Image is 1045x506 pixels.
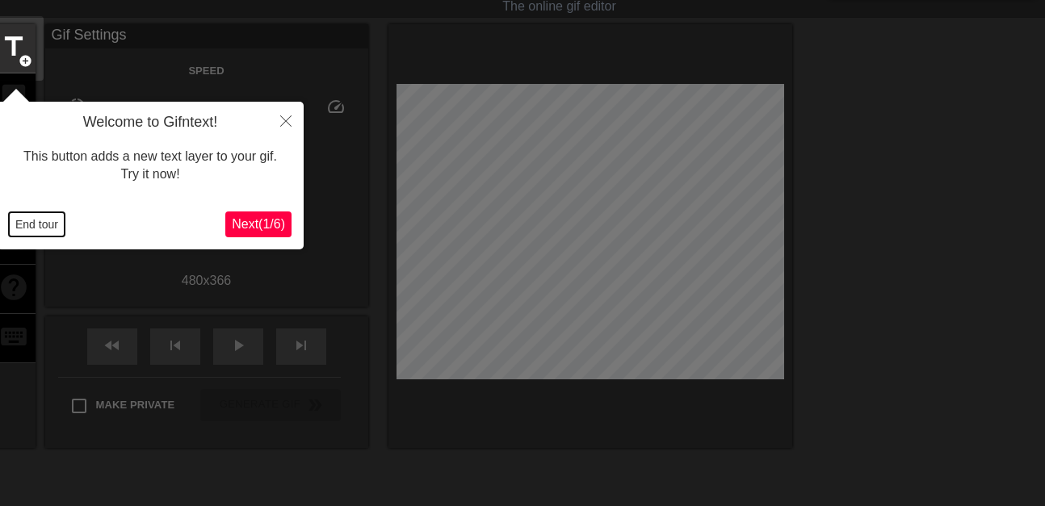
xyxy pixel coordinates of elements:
button: Close [268,102,304,139]
button: Next [225,211,292,237]
button: End tour [9,212,65,236]
h4: Welcome to Gifntext! [9,114,292,132]
span: Next ( 1 / 6 ) [232,217,285,231]
div: This button adds a new text layer to your gif. Try it now! [9,132,292,200]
